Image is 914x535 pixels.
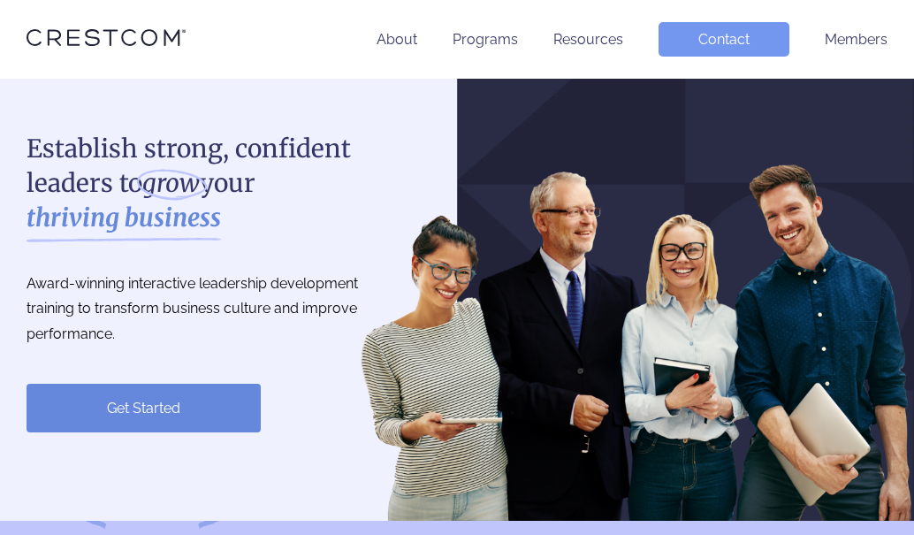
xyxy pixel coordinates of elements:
a: Get Started [27,384,261,432]
a: About [377,31,417,48]
a: Contact [659,22,789,57]
p: Award-winning interactive leadership development training to transform business culture and impro... [27,271,398,348]
strong: thriving business [27,201,221,235]
a: Resources [553,31,623,48]
h1: Establish strong, confident leaders to your [27,132,398,236]
a: Programs [453,31,518,48]
a: Members [825,31,887,48]
i: grow [142,166,200,201]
